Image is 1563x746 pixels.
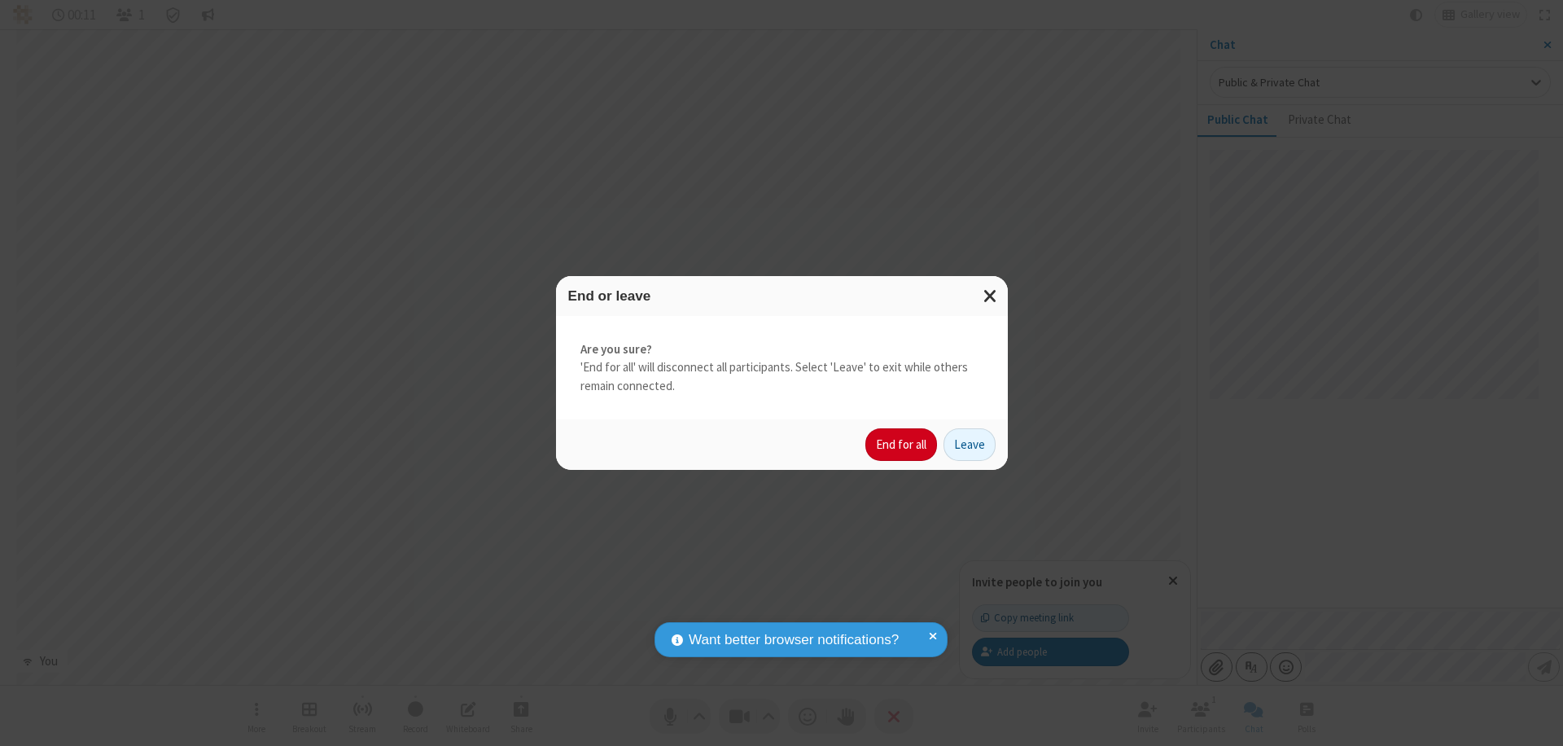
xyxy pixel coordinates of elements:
h3: End or leave [568,288,996,304]
div: 'End for all' will disconnect all participants. Select 'Leave' to exit while others remain connec... [556,316,1008,420]
button: End for all [865,428,937,461]
button: Close modal [974,276,1008,316]
strong: Are you sure? [580,340,983,359]
button: Leave [943,428,996,461]
span: Want better browser notifications? [689,630,899,651]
